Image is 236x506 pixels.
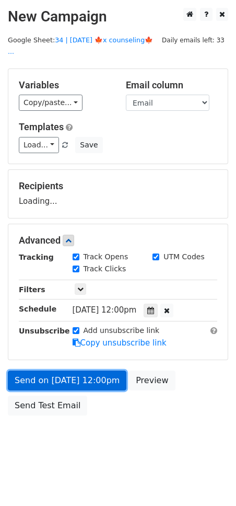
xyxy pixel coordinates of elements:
[84,325,160,336] label: Add unsubscribe link
[84,251,128,262] label: Track Opens
[19,305,56,313] strong: Schedule
[19,79,110,91] h5: Variables
[158,36,228,44] a: Daily emails left: 33
[8,36,153,56] a: 34 | [DATE] 🍁x counseling🍁 ...
[19,95,82,111] a: Copy/paste...
[19,285,45,294] strong: Filters
[73,305,137,315] span: [DATE] 12:00pm
[73,338,167,348] a: Copy unsubscribe link
[19,121,64,132] a: Templates
[75,137,102,153] button: Save
[8,371,126,390] a: Send on [DATE] 12:00pm
[19,235,217,246] h5: Advanced
[19,180,217,192] h5: Recipients
[163,251,204,262] label: UTM Codes
[19,180,217,208] div: Loading...
[184,456,236,506] iframe: Chat Widget
[8,8,228,26] h2: New Campaign
[19,327,70,335] strong: Unsubscribe
[19,253,54,261] strong: Tracking
[19,137,59,153] a: Load...
[8,36,153,56] small: Google Sheet:
[126,79,217,91] h5: Email column
[8,396,87,416] a: Send Test Email
[158,34,228,46] span: Daily emails left: 33
[129,371,175,390] a: Preview
[84,263,126,274] label: Track Clicks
